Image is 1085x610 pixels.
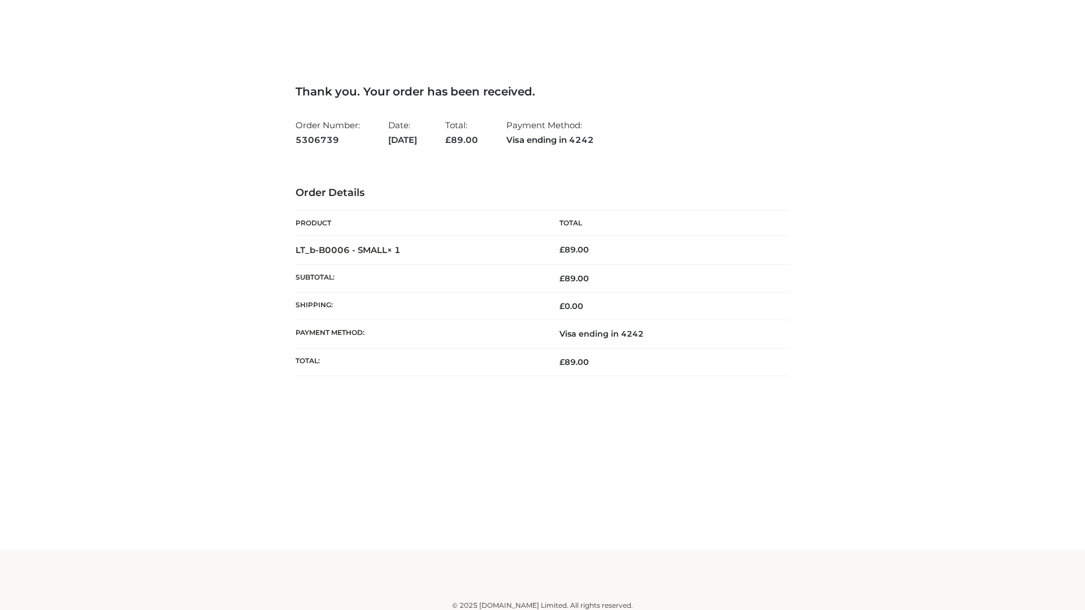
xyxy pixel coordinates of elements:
span: £ [445,134,451,145]
th: Total [542,211,789,236]
span: £ [559,301,565,311]
bdi: 89.00 [559,245,589,255]
h3: Order Details [296,187,789,199]
li: Payment Method: [506,115,594,150]
span: £ [559,357,565,367]
th: Shipping: [296,293,542,320]
th: Payment method: [296,320,542,348]
th: Total: [296,348,542,376]
strong: [DATE] [388,133,417,147]
h3: Thank you. Your order has been received. [296,85,789,98]
th: Subtotal: [296,264,542,292]
span: £ [559,245,565,255]
li: Total: [445,115,478,150]
li: Order Number: [296,115,360,150]
strong: LT_b-B0006 - SMALL [296,245,401,255]
span: 89.00 [559,357,589,367]
li: Date: [388,115,417,150]
strong: × 1 [387,245,401,255]
bdi: 0.00 [559,301,583,311]
th: Product [296,211,542,236]
span: 89.00 [445,134,478,145]
span: £ [559,273,565,284]
strong: 5306739 [296,133,360,147]
strong: Visa ending in 4242 [506,133,594,147]
span: 89.00 [559,273,589,284]
td: Visa ending in 4242 [542,320,789,348]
